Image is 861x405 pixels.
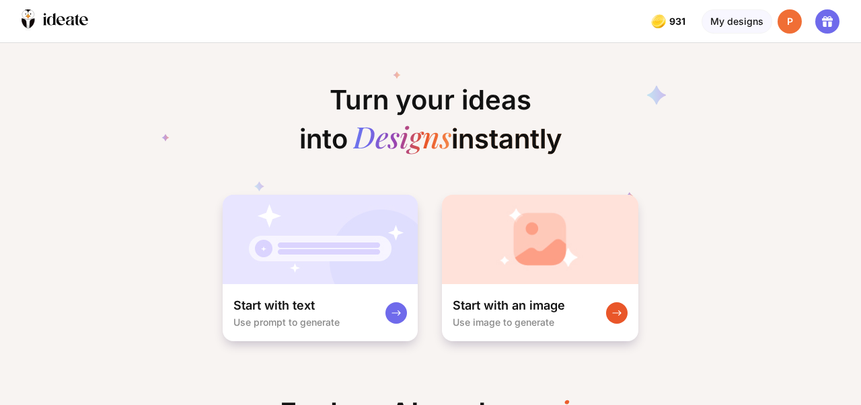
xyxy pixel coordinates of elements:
[669,16,688,27] span: 931
[778,9,802,34] div: P
[233,298,315,314] div: Start with text
[702,9,772,34] div: My designs
[442,195,638,284] img: startWithImageCardBg.jpg
[223,195,418,284] img: startWithTextCardBg.jpg
[453,298,565,314] div: Start with an image
[453,316,554,328] div: Use image to generate
[233,316,340,328] div: Use prompt to generate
